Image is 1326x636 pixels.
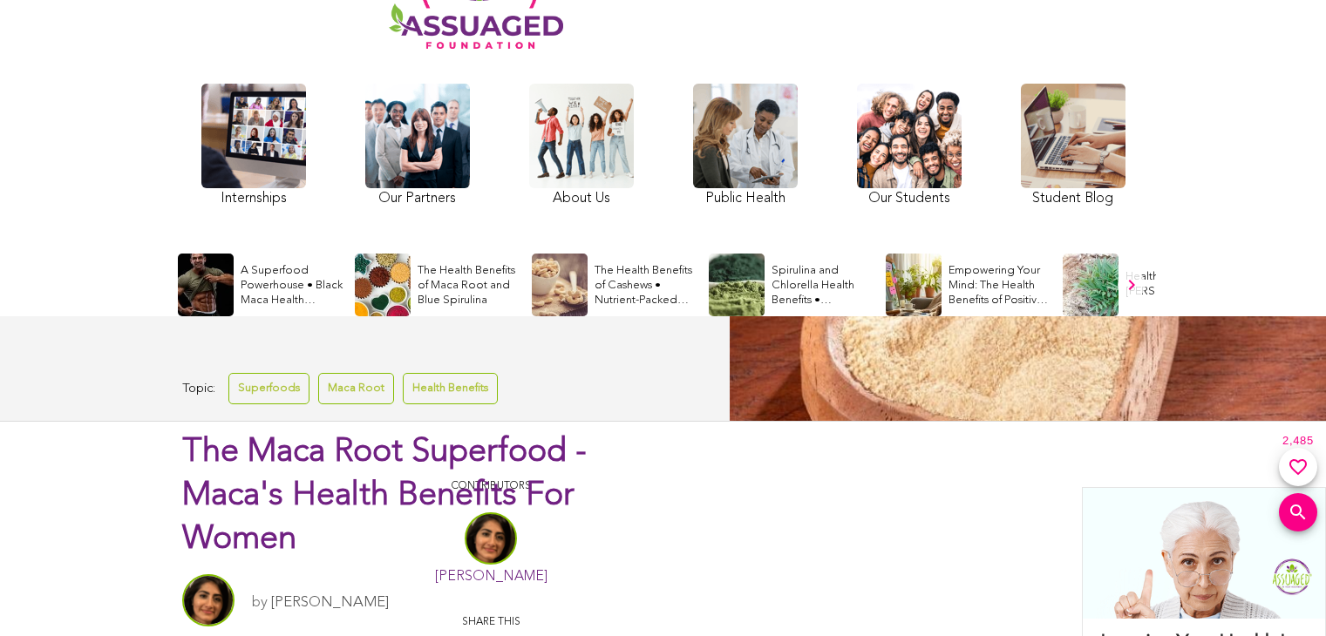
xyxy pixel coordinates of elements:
span: Topic: [182,377,215,401]
a: Superfoods [228,373,309,403]
a: Maca Root [318,373,394,403]
a: Health Benefits [403,373,498,403]
span: The Maca Root Superfood - Maca's Health Benefits For Women [182,436,587,556]
a: [PERSON_NAME] [271,595,389,610]
span: by [252,595,268,610]
img: Sitara Darvish [182,574,235,626]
